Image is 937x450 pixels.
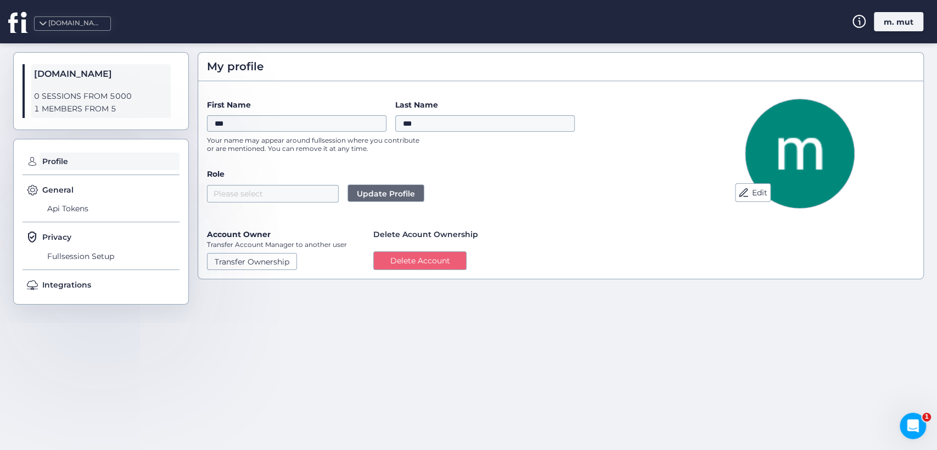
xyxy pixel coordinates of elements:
div: FS.identify - Identifying users [16,303,204,323]
div: [DOMAIN_NAME] [48,18,103,29]
button: Transfer Ownership [207,253,297,269]
div: Close [189,18,209,37]
div: How To Install FullSession On BigCommerce [23,212,184,235]
div: FS.identify - Identifying users [23,307,184,319]
span: Messages [91,370,129,378]
button: Help [147,342,220,386]
label: Account Owner [207,229,271,239]
div: m. mut [874,12,923,31]
div: Send us a message [23,138,183,150]
img: logo [22,21,40,38]
span: Home [24,370,49,378]
span: 0 SESSIONS FROM 5000 [34,90,168,103]
iframe: Intercom live chat [900,413,926,439]
span: General [42,184,74,196]
label: First Name [207,99,386,111]
button: Delete Account [373,251,467,270]
button: Search for help [16,181,204,203]
span: Search for help [23,187,89,198]
span: Fullsession Setup [44,248,179,265]
span: Api Tokens [44,200,179,218]
div: Profile image for Roman [149,18,171,40]
span: My profile [207,58,263,75]
span: Integrations [42,279,91,291]
div: Enhancing Session Insights With Custom Events [16,271,204,303]
div: We'll be back online later [DATE] [23,150,183,161]
p: How can we help? [22,97,198,115]
span: Help [174,370,192,378]
span: [DOMAIN_NAME] [34,67,168,81]
label: Role [207,168,667,180]
p: Your name may appear around fullsession where you contribute or are mentioned. You can remove it ... [207,136,427,153]
span: Privacy [42,231,71,243]
div: Leveraging Funnels and Event Tracking with FullSession [16,239,204,271]
span: Update Profile [357,188,415,200]
button: Messages [73,342,146,386]
button: Update Profile [347,184,424,202]
p: Transfer Account Manager to another user [207,240,347,249]
p: Hi mut 👋 [22,78,198,97]
button: Edit [735,183,771,202]
div: Leveraging Funnels and Event Tracking with FullSession [23,244,184,267]
div: Send us a messageWe'll be back online later [DATE] [11,129,209,171]
div: Enhancing Session Insights With Custom Events [23,275,184,299]
label: Last Name [395,99,575,111]
span: 1 [922,413,931,421]
span: Delete Acount Ownership [373,228,478,240]
img: Avatar Picture [745,99,855,209]
div: How To Install FullSession On BigCommerce [16,207,204,239]
span: Profile [40,153,179,170]
span: 1 MEMBERS FROM 5 [34,103,168,115]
